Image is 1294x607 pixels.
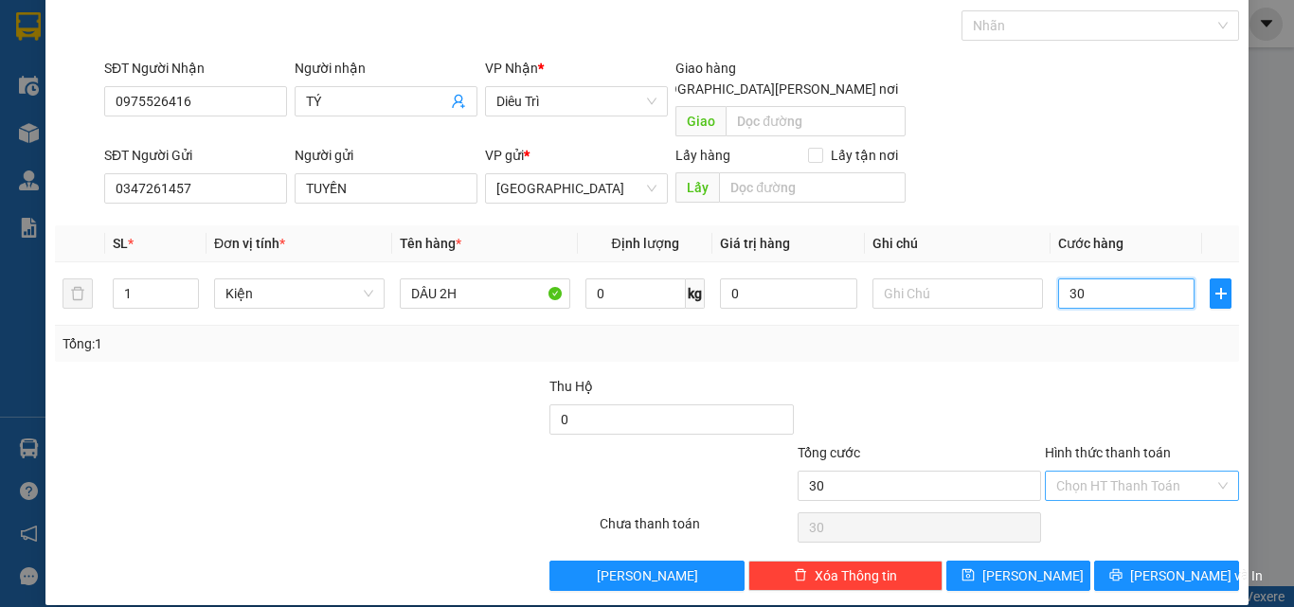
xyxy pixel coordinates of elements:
button: printer[PERSON_NAME] và In [1094,561,1239,591]
span: Diêu Trì [496,87,656,116]
div: Chưa thanh toán [598,513,796,546]
span: delete [794,568,807,583]
span: user-add [451,94,466,109]
span: Xóa Thông tin [815,565,897,586]
span: Đà Lạt [496,174,656,203]
span: VP Nhận [485,61,538,76]
span: [PERSON_NAME] và In [1130,565,1263,586]
span: Lấy [675,172,719,203]
span: kg [686,278,705,309]
label: Hình thức thanh toán [1045,445,1171,460]
span: Giao hàng [675,61,736,76]
span: printer [1109,568,1123,583]
button: plus [1210,278,1231,309]
span: Tổng cước [798,445,860,460]
span: plus [1211,286,1231,301]
th: Ghi chú [865,225,1051,262]
input: 0 [720,278,856,309]
span: save [962,568,975,583]
span: Thu Hộ [549,379,593,394]
div: Người gửi [295,145,477,166]
span: [PERSON_NAME] [597,565,698,586]
span: Giao [675,106,726,136]
div: Người nhận [295,58,477,79]
div: Tổng: 1 [63,333,501,354]
span: SL [113,236,128,251]
input: Ghi Chú [872,278,1043,309]
span: Cước hàng [1058,236,1123,251]
span: Đơn vị tính [214,236,285,251]
input: Dọc đường [719,172,906,203]
button: save[PERSON_NAME] [946,561,1091,591]
div: SĐT Người Gửi [104,145,287,166]
button: [PERSON_NAME] [549,561,744,591]
div: VP gửi [485,145,668,166]
button: deleteXóa Thông tin [748,561,943,591]
span: Lấy tận nơi [823,145,906,166]
span: [PERSON_NAME] [982,565,1084,586]
span: Kiện [225,279,373,308]
div: SĐT Người Nhận [104,58,287,79]
input: VD: Bàn, Ghế [400,278,570,309]
input: Dọc đường [726,106,906,136]
span: Giá trị hàng [720,236,790,251]
span: [GEOGRAPHIC_DATA][PERSON_NAME] nơi [639,79,906,99]
span: Định lượng [611,236,678,251]
button: delete [63,278,93,309]
span: Lấy hàng [675,148,730,163]
span: Tên hàng [400,236,461,251]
